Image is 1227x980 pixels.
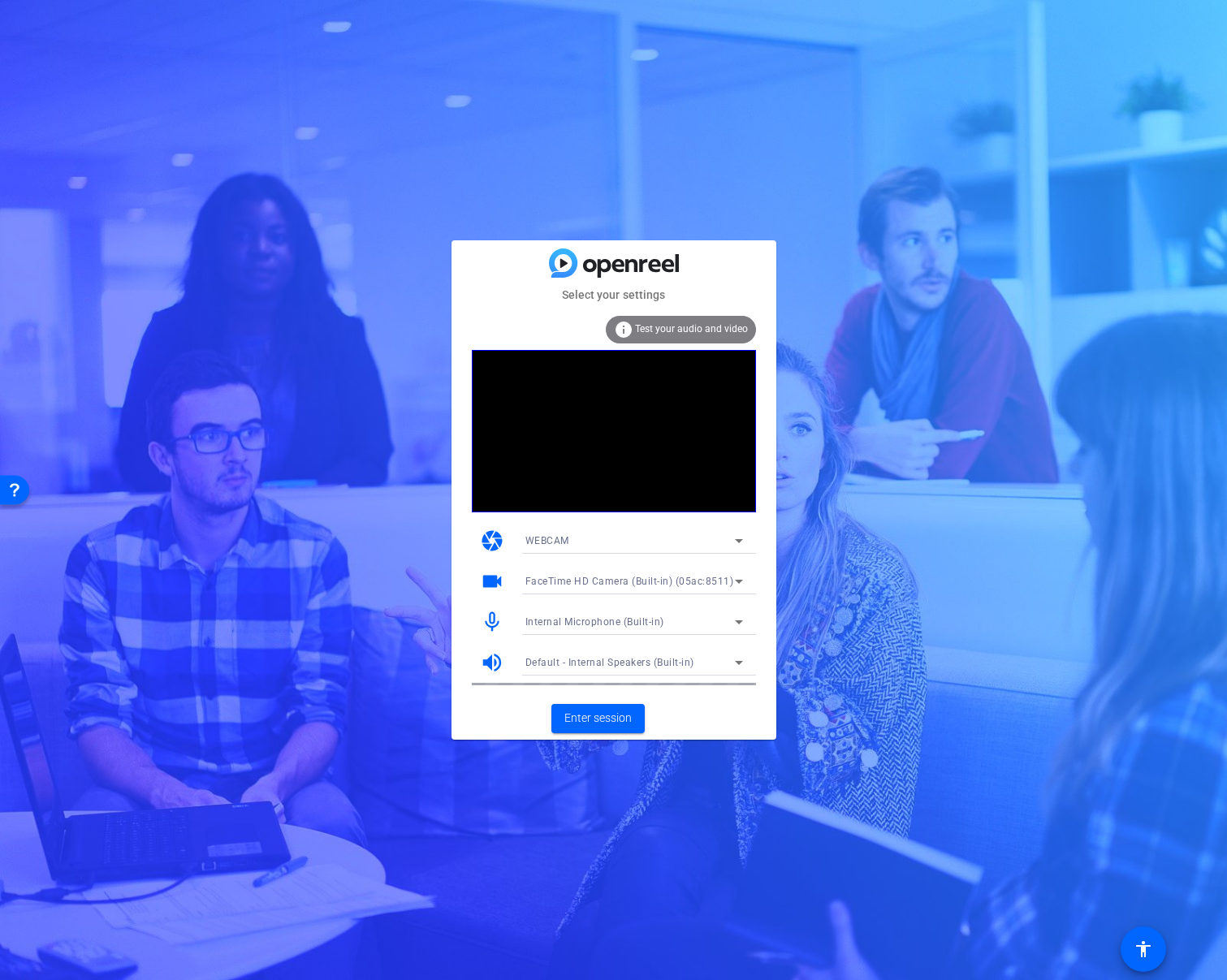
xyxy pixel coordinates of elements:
span: Internal Microphone (Built-in) [525,616,664,628]
img: blue-gradient.svg [549,248,679,277]
mat-icon: camera [480,529,504,553]
mat-card-subtitle: Select your settings [451,286,776,304]
mat-icon: videocam [480,569,504,594]
button: Enter session [551,704,645,733]
mat-icon: info [614,320,633,339]
span: FaceTime HD Camera (Built-in) (05ac:8511) [525,576,734,587]
span: Test your audio and video [635,323,748,335]
span: WEBCAM [525,535,569,546]
mat-icon: mic_none [480,610,504,634]
span: Default - Internal Speakers (Built-in) [525,657,694,668]
mat-icon: volume_up [480,650,504,675]
mat-icon: accessibility [1134,939,1153,959]
span: Enter session [564,710,632,727]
